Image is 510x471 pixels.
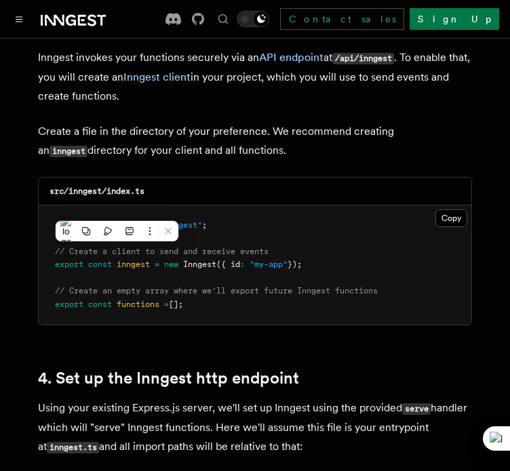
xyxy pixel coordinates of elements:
p: Using your existing Express.js server, we'll set up Inngest using the provided handler which will... [38,398,472,457]
p: Inngest invokes your functions securely via an at . To enable that, you will create an in your pr... [38,48,472,106]
button: Toggle navigation [11,11,27,27]
span: = [164,300,169,309]
a: Contact sales [280,8,404,30]
code: inngest.ts [47,442,99,453]
span: : [240,260,245,269]
code: inngest [50,146,87,157]
span: // Create an empty array where we'll export future Inngest functions [55,286,378,295]
span: []; [169,300,183,309]
a: Sign Up [410,8,499,30]
span: Inngest [183,260,216,269]
span: ({ id [216,260,240,269]
span: from [136,220,155,230]
span: const [88,260,112,269]
span: const [88,300,112,309]
span: // Create a client to send and receive events [55,247,269,256]
span: { Inngest } [83,220,136,230]
span: import [55,220,83,230]
code: /api/inngest [332,53,394,64]
button: Find something... [215,11,231,27]
a: Inngest client [123,70,191,83]
button: Copy [435,209,467,227]
code: serve [402,403,431,415]
span: "inngest" [159,220,202,230]
a: API endpoint [259,51,323,64]
span: export [55,300,83,309]
button: Toggle dark mode [237,11,269,27]
span: "my-app" [250,260,288,269]
span: functions [117,300,159,309]
span: export [55,260,83,269]
span: inngest [117,260,150,269]
span: new [164,260,178,269]
span: = [155,260,159,269]
span: }); [288,260,302,269]
span: ; [202,220,207,230]
code: src/inngest/index.ts [50,186,144,196]
p: Create a file in the directory of your preference. We recommend creating an directory for your cl... [38,122,472,161]
a: 4. Set up the Inngest http endpoint [38,369,299,388]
